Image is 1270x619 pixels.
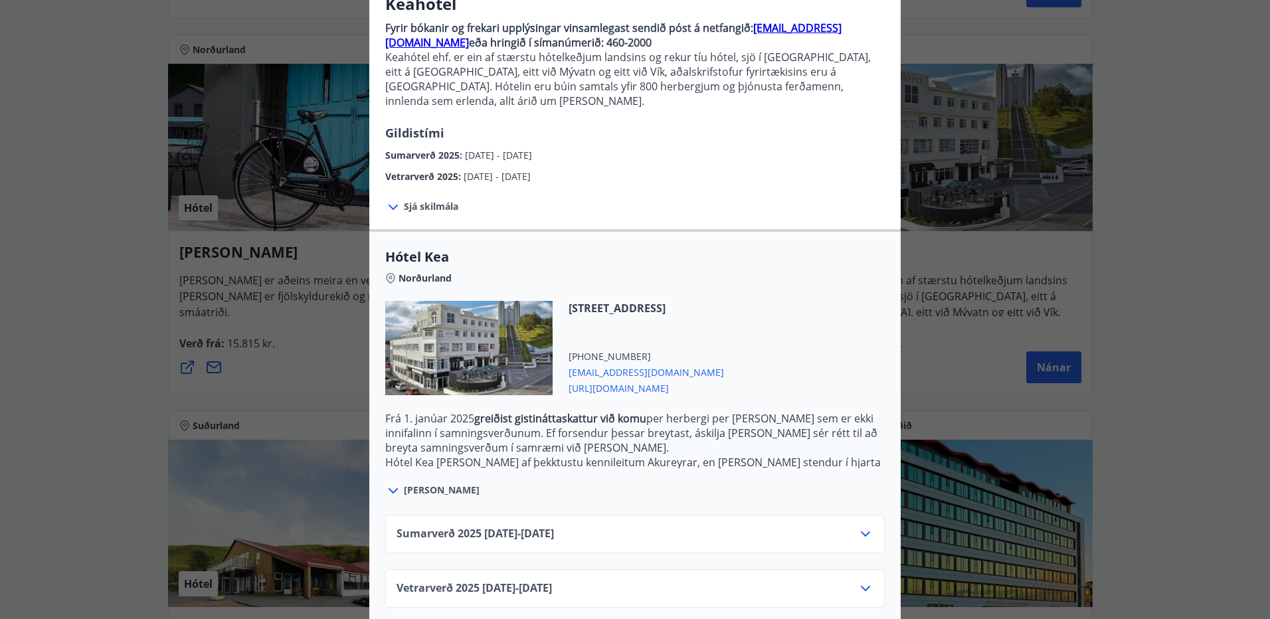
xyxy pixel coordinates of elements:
strong: greiðist gistináttaskattur við komu [474,411,646,426]
span: [DATE] - [DATE] [464,170,531,183]
span: [URL][DOMAIN_NAME] [569,379,724,395]
p: Keahótel ehf. er ein af stærstu hótelkeðjum landsins og rekur tíu hótel, sjö í [GEOGRAPHIC_DATA],... [385,50,885,108]
p: Hótel Kea [PERSON_NAME] af þekktustu kennileitum Akureyrar, en [PERSON_NAME] stendur í hjarta mið... [385,455,885,513]
p: Frá 1. janúar 2025 per herbergi per [PERSON_NAME] sem er ekki innifalinn í samningsverðunum. Ef f... [385,411,885,455]
span: [PERSON_NAME] [404,484,480,497]
span: Gildistími [385,125,444,141]
span: [DATE] - [DATE] [465,149,532,161]
span: Sjá skilmála [404,200,458,213]
span: [STREET_ADDRESS] [569,301,724,315]
span: Sumarverð 2025 : [385,149,465,161]
span: [PHONE_NUMBER] [569,350,724,363]
span: Hótel Kea [385,248,885,266]
span: [EMAIL_ADDRESS][DOMAIN_NAME] [569,363,724,379]
span: Norðurland [399,272,452,285]
span: Vetrarverð 2025 : [385,170,464,183]
strong: eða hringið í símanúmerið: 460-2000 [469,35,652,50]
strong: Fyrir bókanir og frekari upplýsingar vinsamlegast sendið póst á netfangið: [385,21,753,35]
a: [EMAIL_ADDRESS][DOMAIN_NAME] [385,21,842,50]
